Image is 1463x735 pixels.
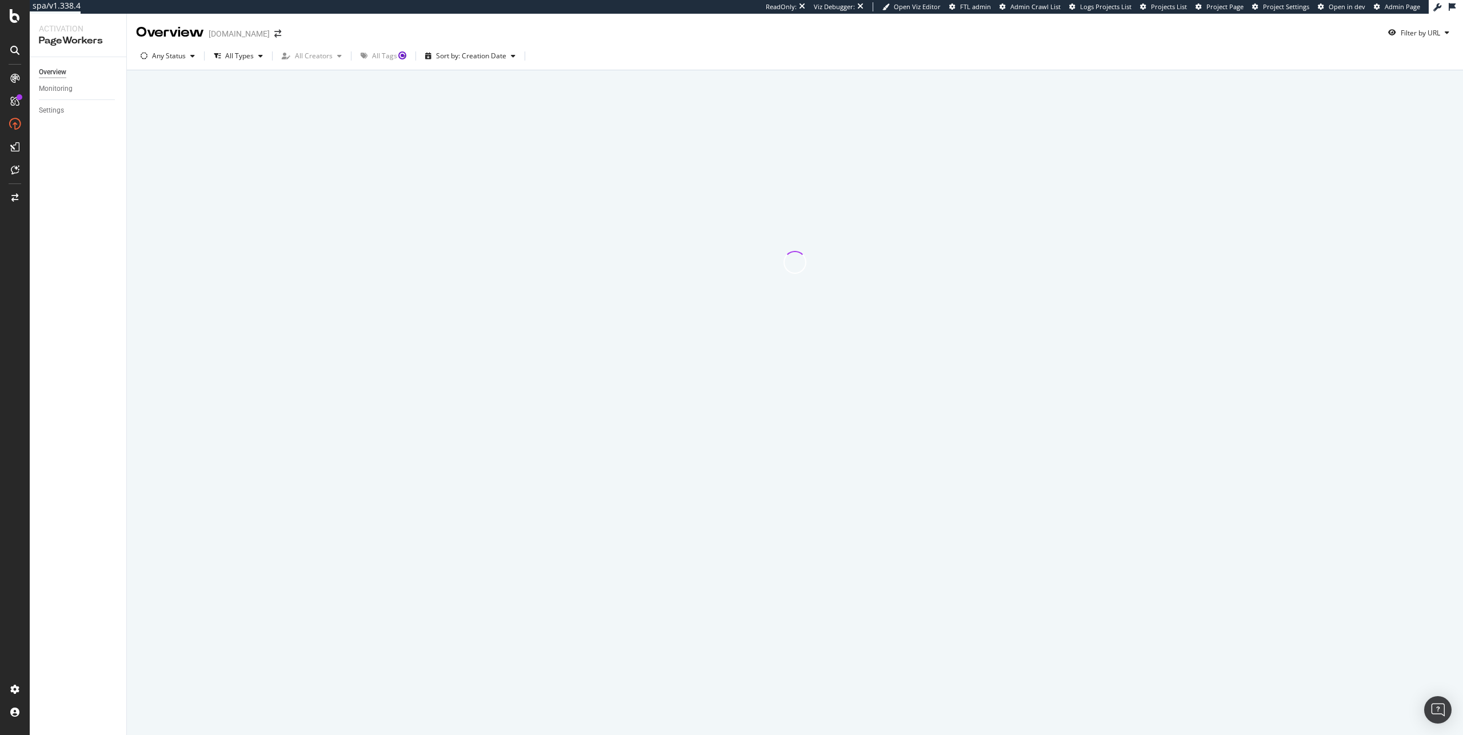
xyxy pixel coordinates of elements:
[39,105,64,117] div: Settings
[39,83,73,95] div: Monitoring
[960,2,991,11] span: FTL admin
[209,47,267,65] button: All Types
[372,53,397,59] div: All Tags
[436,53,506,59] div: Sort by: Creation Date
[1252,2,1309,11] a: Project Settings
[766,2,797,11] div: ReadOnly:
[1374,2,1420,11] a: Admin Page
[39,34,117,47] div: PageWorkers
[209,28,270,39] div: [DOMAIN_NAME]
[39,105,118,117] a: Settings
[894,2,941,11] span: Open Viz Editor
[1069,2,1132,11] a: Logs Projects List
[1385,2,1420,11] span: Admin Page
[1010,2,1061,11] span: Admin Crawl List
[136,47,199,65] button: Any Status
[949,2,991,11] a: FTL admin
[225,53,254,59] div: All Types
[277,47,346,65] button: All Creators
[814,2,855,11] div: Viz Debugger:
[39,23,117,34] div: Activation
[1401,28,1440,38] div: Filter by URL
[397,50,407,61] div: Tooltip anchor
[1424,696,1452,724] div: Open Intercom Messenger
[421,47,520,65] button: Sort by: Creation Date
[39,66,118,78] a: Overview
[1206,2,1244,11] span: Project Page
[882,2,941,11] a: Open Viz Editor
[1196,2,1244,11] a: Project Page
[136,23,204,42] div: Overview
[1384,23,1454,42] button: Filter by URL
[1329,2,1365,11] span: Open in dev
[1151,2,1187,11] span: Projects List
[1140,2,1187,11] a: Projects List
[1000,2,1061,11] a: Admin Crawl List
[274,30,281,38] div: arrow-right-arrow-left
[295,53,333,59] div: All Creators
[1080,2,1132,11] span: Logs Projects List
[1318,2,1365,11] a: Open in dev
[152,53,186,59] div: Any Status
[39,66,66,78] div: Overview
[1263,2,1309,11] span: Project Settings
[39,83,118,95] a: Monitoring
[356,47,411,65] button: All Tags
